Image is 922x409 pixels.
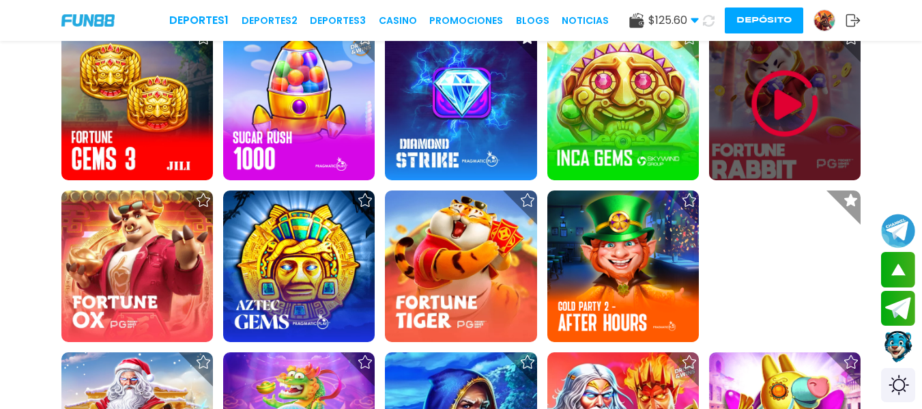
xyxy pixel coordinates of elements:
a: BLOGS [516,14,549,28]
a: Promociones [429,14,503,28]
button: Join telegram [881,291,915,326]
img: Fortune Gems 3 [61,28,213,180]
button: Join telegram channel [881,213,915,249]
a: Deportes3 [310,14,366,28]
img: Fortune Ox [61,191,213,342]
a: Avatar [813,10,846,31]
img: Play Game [744,63,826,145]
span: $ 125.60 [648,12,699,29]
img: Company Logo [61,14,115,26]
a: Deportes1 [169,12,229,29]
img: Inca Gems [547,28,699,180]
a: CASINO [379,14,417,28]
button: Contact customer service [881,329,915,365]
img: Avatar [814,10,835,31]
div: Switch theme [881,368,915,402]
button: scroll up [881,252,915,287]
a: Deportes2 [242,14,298,28]
img: Fortune Tiger [385,191,536,342]
img: Aztec Gems [223,191,375,342]
img: Diamond Strike [385,28,536,180]
a: NOTICIAS [562,14,609,28]
img: Sugar Rush 1000 [223,28,375,180]
button: Depósito [725,8,803,33]
img: Gold Party 2 - After Hours [547,191,699,342]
